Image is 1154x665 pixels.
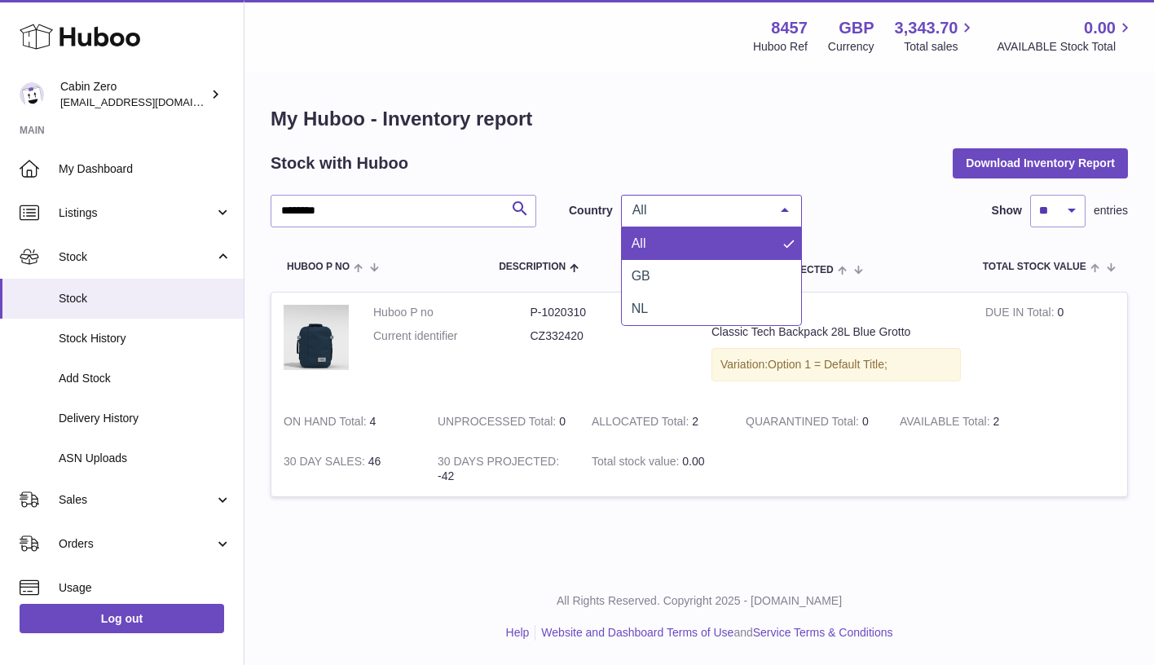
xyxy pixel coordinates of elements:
[284,415,370,432] strong: ON HAND Total
[59,536,214,552] span: Orders
[1094,203,1128,218] span: entries
[839,17,874,39] strong: GBP
[59,492,214,508] span: Sales
[535,625,892,641] li: and
[425,442,579,497] td: -42
[59,371,231,386] span: Add Stock
[895,17,977,55] a: 3,343.70 Total sales
[632,236,646,250] span: All
[59,249,214,265] span: Stock
[997,17,1134,55] a: 0.00 AVAILABLE Stock Total
[768,358,888,371] span: Option 1 = Default Title;
[895,17,958,39] span: 3,343.70
[271,442,425,497] td: 46
[59,161,231,177] span: My Dashboard
[746,415,862,432] strong: QUARANTINED Total
[711,324,961,340] div: Classic Tech Backpack 28L Blue Grotto
[771,17,808,39] strong: 8457
[373,305,531,320] dt: Huboo P no
[628,202,769,218] span: All
[59,291,231,306] span: Stock
[632,302,648,315] span: NL
[499,262,566,272] span: Description
[59,411,231,426] span: Delivery History
[592,415,692,432] strong: ALLOCATED Total
[258,593,1141,609] p: All Rights Reserved. Copyright 2025 - [DOMAIN_NAME]
[992,203,1022,218] label: Show
[373,328,531,344] dt: Current identifier
[271,402,425,442] td: 4
[541,626,733,639] a: Website and Dashboard Terms of Use
[579,402,733,442] td: 2
[862,415,869,428] span: 0
[59,205,214,221] span: Listings
[592,455,682,472] strong: Total stock value
[59,331,231,346] span: Stock History
[271,152,408,174] h2: Stock with Huboo
[828,39,874,55] div: Currency
[983,262,1086,272] span: Total stock value
[531,328,688,344] dd: CZ332420
[284,455,368,472] strong: 30 DAY SALES
[997,39,1134,55] span: AVAILABLE Stock Total
[753,39,808,55] div: Huboo Ref
[506,626,530,639] a: Help
[953,148,1128,178] button: Download Inventory Report
[888,402,1042,442] td: 2
[425,402,579,442] td: 0
[531,305,688,320] dd: P-1020310
[904,39,976,55] span: Total sales
[271,106,1128,132] h1: My Huboo - Inventory report
[60,79,207,110] div: Cabin Zero
[753,626,893,639] a: Service Terms & Conditions
[985,306,1057,323] strong: DUE IN Total
[632,269,650,283] span: GB
[569,203,613,218] label: Country
[59,451,231,466] span: ASN Uploads
[60,95,240,108] span: [EMAIL_ADDRESS][DOMAIN_NAME]
[438,455,559,472] strong: 30 DAYS PROJECTED
[438,415,559,432] strong: UNPROCESSED Total
[711,348,961,381] div: Variation:
[284,305,349,370] img: product image
[711,305,961,324] strong: Description
[900,415,993,432] strong: AVAILABLE Total
[20,82,44,107] img: debbychu@cabinzero.com
[20,604,224,633] a: Log out
[973,293,1127,402] td: 0
[59,580,231,596] span: Usage
[682,455,704,468] span: 0.00
[1084,17,1116,39] span: 0.00
[287,262,350,272] span: Huboo P no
